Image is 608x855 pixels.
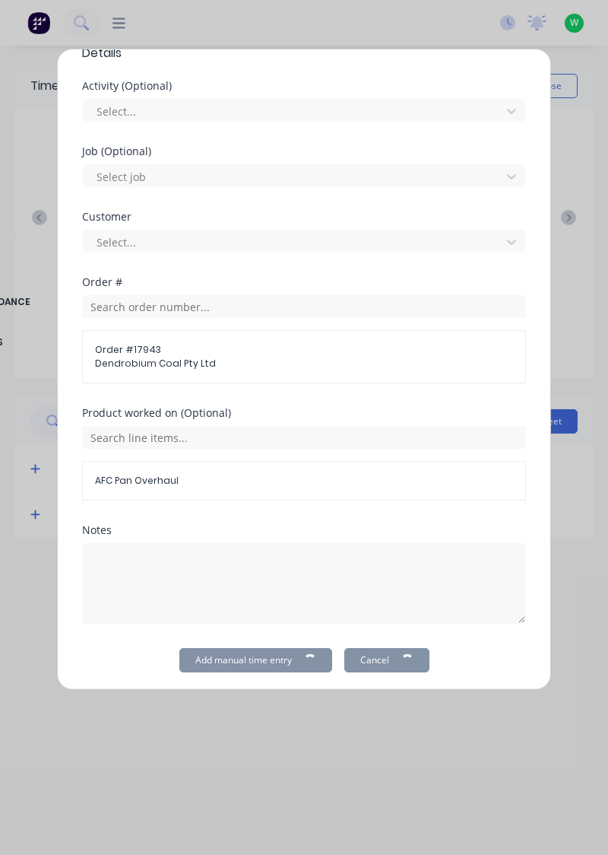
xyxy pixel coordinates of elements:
button: Add manual time entry [179,648,332,672]
span: Dendrobium Coal Pty Ltd [95,357,513,370]
span: Order # 17943 [95,343,513,357]
input: Search order number... [82,295,526,318]
input: Search line items... [82,426,526,449]
div: Product worked on (Optional) [82,408,526,418]
button: Cancel [344,648,429,672]
div: Customer [82,211,526,222]
div: Notes [82,525,526,536]
div: Order # [82,277,526,288]
span: Details [82,44,526,62]
div: Job (Optional) [82,146,526,157]
span: AFC Pan Overhaul [95,474,513,488]
div: Activity (Optional) [82,81,526,91]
